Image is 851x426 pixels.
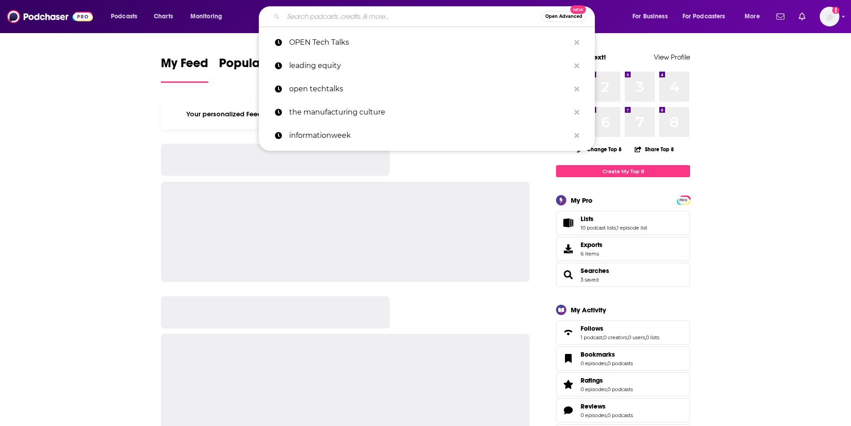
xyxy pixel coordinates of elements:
[581,241,602,249] span: Exports
[820,7,839,26] span: Logged in as systemsteam
[678,196,689,203] a: PRO
[289,101,570,124] p: the manufacturing culture
[559,217,577,229] a: Lists
[161,55,208,76] span: My Feed
[111,10,137,23] span: Podcasts
[646,334,659,341] a: 0 lists
[581,225,616,231] a: 10 podcast lists
[682,10,725,23] span: For Podcasters
[7,8,93,25] img: Podchaser - Follow, Share and Rate Podcasts
[161,55,208,83] a: My Feed
[556,398,690,422] span: Reviews
[581,402,606,410] span: Reviews
[556,372,690,396] span: Ratings
[581,376,633,384] a: Ratings
[559,326,577,339] a: Follows
[581,386,607,392] a: 0 episodes
[820,7,839,26] img: User Profile
[616,225,617,231] span: ,
[259,101,595,124] a: the manufacturing culture
[632,10,668,23] span: For Business
[571,306,606,314] div: My Activity
[289,77,570,101] p: open techtalks
[738,9,771,24] button: open menu
[259,77,595,101] a: open techtalks
[607,386,633,392] a: 0 podcasts
[581,277,598,283] a: 3 saved
[645,334,646,341] span: ,
[603,334,627,341] a: 0 creators
[581,324,603,332] span: Follows
[832,7,839,14] svg: Add a profile image
[581,324,659,332] a: Follows
[627,334,628,341] span: ,
[581,215,647,223] a: Lists
[677,9,738,24] button: open menu
[154,10,173,23] span: Charts
[607,412,633,418] a: 0 podcasts
[570,5,586,14] span: New
[283,9,541,24] input: Search podcasts, credits, & more...
[267,6,603,27] div: Search podcasts, credits, & more...
[559,404,577,417] a: Reviews
[607,360,633,366] a: 0 podcasts
[559,268,577,281] a: Searches
[556,211,690,235] span: Lists
[745,10,760,23] span: More
[581,251,602,257] span: 6 items
[559,378,577,391] a: Ratings
[678,197,689,204] span: PRO
[572,144,627,155] button: Change Top 8
[581,350,633,358] a: Bookmarks
[571,196,593,204] div: My Pro
[581,376,603,384] span: Ratings
[581,215,594,223] span: Lists
[581,412,607,418] a: 0 episodes
[190,10,222,23] span: Monitoring
[607,386,607,392] span: ,
[556,320,690,345] span: Follows
[581,350,615,358] span: Bookmarks
[289,124,570,147] p: informationweek
[581,334,602,341] a: 1 podcast
[259,54,595,77] a: leading equity
[105,9,149,24] button: open menu
[289,31,570,54] p: OPEN Tech Talks
[773,9,788,24] a: Show notifications dropdown
[556,346,690,371] span: Bookmarks
[559,243,577,255] span: Exports
[148,9,178,24] a: Charts
[559,352,577,365] a: Bookmarks
[289,54,570,77] p: leading equity
[607,412,607,418] span: ,
[581,267,609,275] a: Searches
[654,53,690,61] a: View Profile
[556,165,690,177] a: Create My Top 8
[581,402,633,410] a: Reviews
[626,9,679,24] button: open menu
[219,55,295,76] span: Popular Feed
[161,99,530,129] div: Your personalized Feed is curated based on the Podcasts, Creators, Users, and Lists that you Follow.
[545,14,582,19] span: Open Advanced
[219,55,295,83] a: Popular Feed
[617,225,647,231] a: 1 episode list
[795,9,809,24] a: Show notifications dropdown
[184,9,234,24] button: open menu
[259,124,595,147] a: informationweek
[581,360,607,366] a: 0 episodes
[607,360,607,366] span: ,
[628,334,645,341] a: 0 users
[541,11,586,22] button: Open AdvancedNew
[259,31,595,54] a: OPEN Tech Talks
[602,334,603,341] span: ,
[820,7,839,26] button: Show profile menu
[556,237,690,261] a: Exports
[634,141,674,158] button: Share Top 8
[556,263,690,287] span: Searches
